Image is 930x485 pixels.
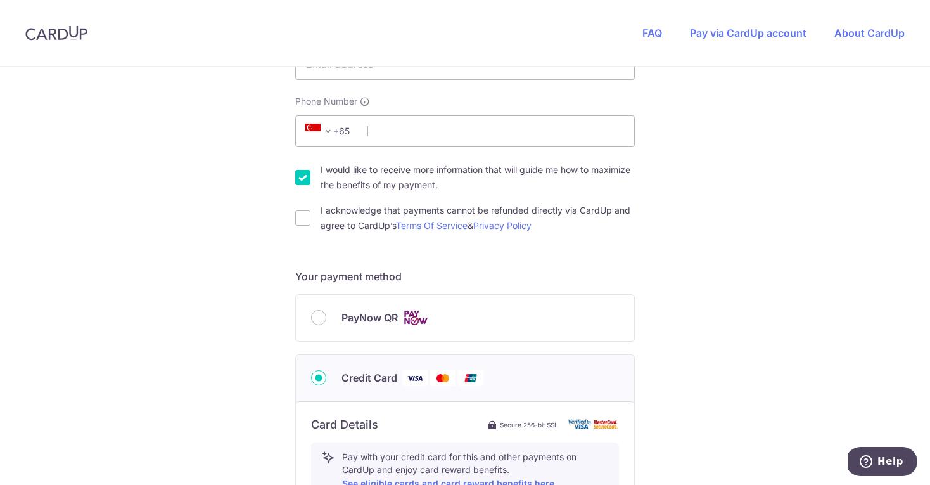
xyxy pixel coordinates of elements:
a: Pay via CardUp account [690,27,806,39]
span: PayNow QR [341,310,398,325]
label: I acknowledge that payments cannot be refunded directly via CardUp and agree to CardUp’s & [321,203,635,233]
a: About CardUp [834,27,905,39]
a: Terms Of Service [396,220,468,231]
h6: Card Details [311,417,378,432]
img: Union Pay [458,370,483,386]
span: Phone Number [295,95,357,108]
iframe: Opens a widget where you can find more information [848,447,917,479]
img: Visa [402,370,428,386]
h5: Your payment method [295,269,635,284]
span: Secure 256-bit SSL [500,420,558,430]
img: CardUp [25,25,87,41]
span: +65 [302,124,359,139]
span: +65 [305,124,336,139]
span: Credit Card [341,370,397,385]
a: FAQ [642,27,662,39]
img: Mastercard [430,370,455,386]
img: card secure [568,419,619,430]
a: Privacy Policy [473,220,532,231]
img: Cards logo [403,310,428,326]
label: I would like to receive more information that will guide me how to maximize the benefits of my pa... [321,162,635,193]
div: PayNow QR Cards logo [311,310,619,326]
div: Credit Card Visa Mastercard Union Pay [311,370,619,386]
